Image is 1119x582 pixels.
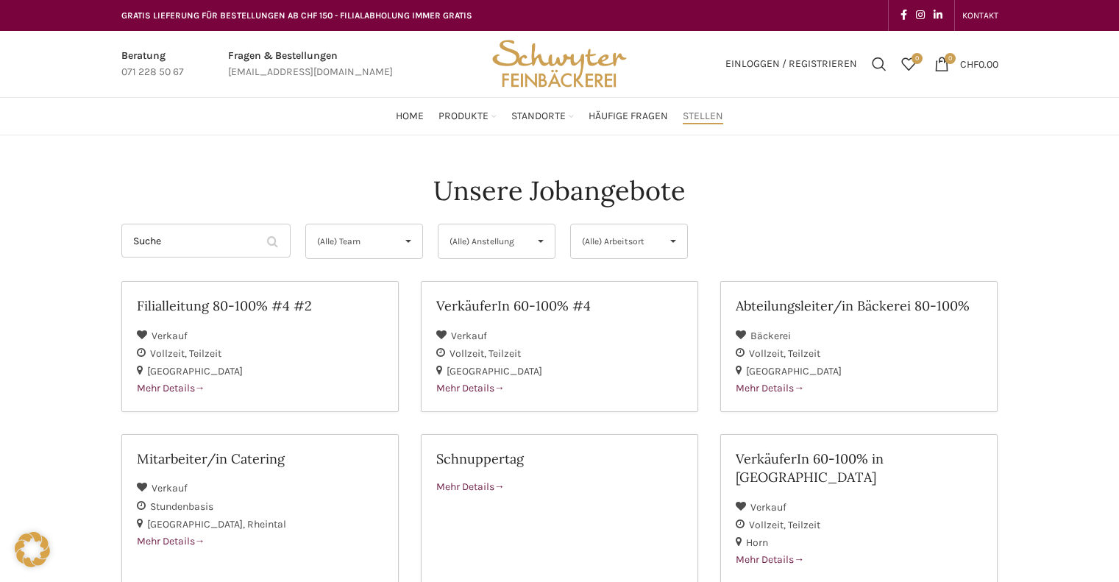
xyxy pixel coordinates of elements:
span: ▾ [659,224,687,258]
a: Häufige Fragen [589,102,668,131]
span: 0 [945,53,956,64]
span: Teilzeit [489,347,521,360]
span: GRATIS LIEFERUNG FÜR BESTELLUNGEN AB CHF 150 - FILIALABHOLUNG IMMER GRATIS [121,10,472,21]
span: (Alle) Anstellung [450,224,519,258]
img: Bäckerei Schwyter [487,31,631,97]
span: Bäckerei [750,330,791,342]
span: Rheintal [247,518,286,530]
a: Infobox link [228,48,393,81]
input: Suche [121,224,291,258]
span: Verkauf [152,482,188,494]
span: Häufige Fragen [589,110,668,124]
span: Mehr Details [436,382,505,394]
a: Einloggen / Registrieren [718,49,864,79]
span: Vollzeit [150,347,189,360]
a: Site logo [487,57,631,69]
span: CHF [960,57,978,70]
h2: Schnuppertag [436,450,683,468]
span: Teilzeit [189,347,221,360]
span: [GEOGRAPHIC_DATA] [147,365,243,377]
a: KONTAKT [962,1,998,30]
span: Stellen [683,110,723,124]
a: Abteilungsleiter/in Bäckerei 80-100% Bäckerei Vollzeit Teilzeit [GEOGRAPHIC_DATA] Mehr Details [720,281,998,412]
span: 0 [912,53,923,64]
a: 0 [894,49,923,79]
a: Filialleitung 80-100% #4 #2 Verkauf Vollzeit Teilzeit [GEOGRAPHIC_DATA] Mehr Details [121,281,399,412]
span: Vollzeit [450,347,489,360]
span: Vollzeit [749,347,788,360]
span: Teilzeit [788,519,820,531]
span: Verkauf [750,501,786,514]
span: [GEOGRAPHIC_DATA] [447,365,542,377]
div: Main navigation [114,102,1006,131]
a: Instagram social link [912,5,929,26]
a: Facebook social link [896,5,912,26]
span: Mehr Details [736,553,804,566]
span: Einloggen / Registrieren [725,59,857,69]
span: Horn [746,536,768,549]
span: Verkauf [152,330,188,342]
span: Vollzeit [749,519,788,531]
span: [GEOGRAPHIC_DATA] [147,518,247,530]
a: Standorte [511,102,574,131]
span: [GEOGRAPHIC_DATA] [746,365,842,377]
h2: Filialleitung 80-100% #4 #2 [137,297,383,315]
span: Teilzeit [788,347,820,360]
span: Standorte [511,110,566,124]
a: Linkedin social link [929,5,947,26]
span: KONTAKT [962,10,998,21]
a: Suchen [864,49,894,79]
a: Produkte [438,102,497,131]
span: ▾ [394,224,422,258]
a: Infobox link [121,48,184,81]
span: Produkte [438,110,489,124]
a: Stellen [683,102,723,131]
span: ▾ [527,224,555,258]
a: VerkäuferIn 60-100% #4 Verkauf Vollzeit Teilzeit [GEOGRAPHIC_DATA] Mehr Details [421,281,698,412]
h2: VerkäuferIn 60-100% #4 [436,297,683,315]
span: (Alle) Arbeitsort [582,224,652,258]
h2: Mitarbeiter/in Catering [137,450,383,468]
div: Meine Wunschliste [894,49,923,79]
span: Verkauf [451,330,487,342]
h2: Abteilungsleiter/in Bäckerei 80-100% [736,297,982,315]
span: Mehr Details [137,382,205,394]
span: Mehr Details [736,382,804,394]
a: 0 CHF0.00 [927,49,1006,79]
span: Mehr Details [436,480,505,493]
span: Mehr Details [137,535,205,547]
span: (Alle) Team [317,224,387,258]
span: Home [396,110,424,124]
bdi: 0.00 [960,57,998,70]
a: Home [396,102,424,131]
div: Secondary navigation [955,1,1006,30]
h2: VerkäuferIn 60-100% in [GEOGRAPHIC_DATA] [736,450,982,486]
span: Stundenbasis [150,500,213,513]
h4: Unsere Jobangebote [433,172,686,209]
